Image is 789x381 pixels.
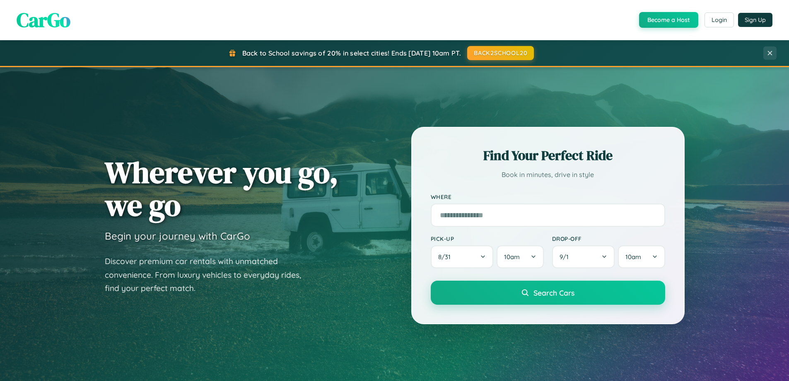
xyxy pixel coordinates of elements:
label: Drop-off [552,235,665,242]
span: 8 / 31 [438,253,455,261]
button: BACK2SCHOOL20 [467,46,534,60]
h1: Wherever you go, we go [105,156,338,221]
button: Sign Up [738,13,772,27]
span: 10am [625,253,641,261]
button: Search Cars [431,281,665,305]
span: 9 / 1 [560,253,573,261]
p: Book in minutes, drive in style [431,169,665,181]
p: Discover premium car rentals with unmatched convenience. From luxury vehicles to everyday rides, ... [105,255,312,295]
button: Become a Host [639,12,698,28]
label: Where [431,193,665,200]
span: CarGo [17,6,70,34]
button: 8/31 [431,245,494,268]
span: 10am [504,253,520,261]
label: Pick-up [431,235,544,242]
button: 10am [497,245,543,268]
h2: Find Your Perfect Ride [431,146,665,165]
button: Login [705,12,734,27]
button: 10am [618,245,665,268]
span: Search Cars [533,288,574,297]
h3: Begin your journey with CarGo [105,230,250,242]
span: Back to School savings of 20% in select cities! Ends [DATE] 10am PT. [242,49,461,57]
button: 9/1 [552,245,615,268]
